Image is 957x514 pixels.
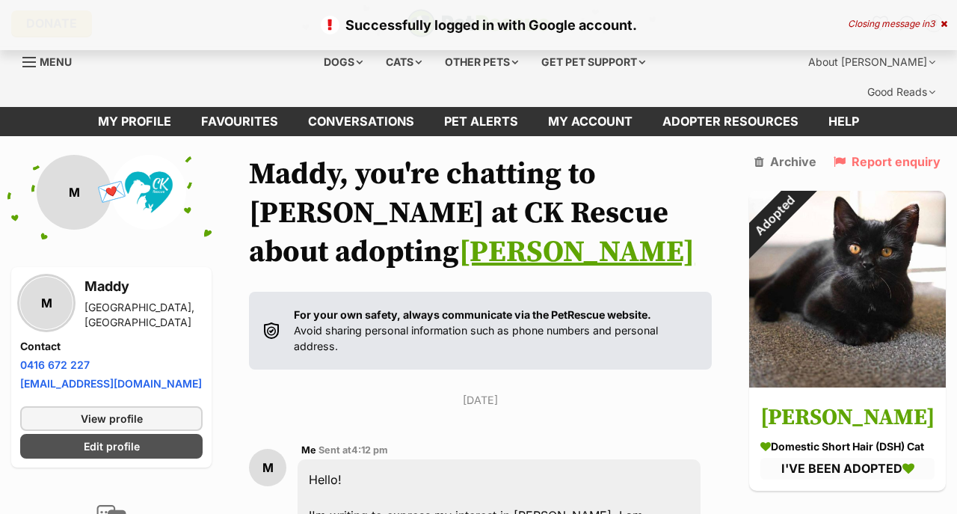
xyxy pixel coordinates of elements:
[186,107,293,136] a: Favourites
[749,391,946,491] a: [PERSON_NAME] Domestic Short Hair (DSH) Cat I'VE BEEN ADOPTED
[459,233,695,271] a: [PERSON_NAME]
[647,107,813,136] a: Adopter resources
[319,444,388,456] span: Sent at
[929,18,935,29] span: 3
[15,15,942,35] p: Successfully logged in with Google account.
[848,19,947,29] div: Closing message in
[294,308,651,321] strong: For your own safety, always communicate via the PetRescue website.
[834,155,941,168] a: Report enquiry
[84,438,140,454] span: Edit profile
[754,155,816,168] a: Archive
[40,55,72,68] span: Menu
[813,107,874,136] a: Help
[730,171,819,260] div: Adopted
[84,276,203,297] h3: Maddy
[434,47,529,77] div: Other pets
[20,406,203,431] a: View profile
[20,377,202,390] a: [EMAIL_ADDRESS][DOMAIN_NAME]
[294,307,697,355] p: Avoid sharing personal information such as phone numbers and personal address.
[429,107,533,136] a: Pet alerts
[249,155,712,272] h1: Maddy, you're chatting to [PERSON_NAME] at CK Rescue about adopting
[798,47,946,77] div: About [PERSON_NAME]
[20,358,90,371] a: 0416 672 227
[313,47,373,77] div: Dogs
[20,434,203,459] a: Edit profile
[83,107,186,136] a: My profile
[749,191,946,388] img: Faye
[375,47,432,77] div: Cats
[760,439,935,455] div: Domestic Short Hair (DSH) Cat
[22,47,82,74] a: Menu
[351,444,388,456] span: 4:12 pm
[20,277,73,329] div: M
[111,155,186,230] img: CK Rescue profile pic
[20,339,203,354] h4: Contact
[301,444,316,456] span: Me
[81,411,143,426] span: View profile
[749,376,946,391] a: Adopted
[531,47,656,77] div: Get pet support
[293,107,429,136] a: conversations
[95,176,129,208] span: 💌
[249,449,286,486] div: M
[533,107,647,136] a: My account
[37,155,111,230] div: M
[760,402,935,435] h3: [PERSON_NAME]
[760,459,935,480] div: I'VE BEEN ADOPTED
[84,300,203,330] div: [GEOGRAPHIC_DATA], [GEOGRAPHIC_DATA]
[857,77,946,107] div: Good Reads
[249,392,712,408] p: [DATE]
